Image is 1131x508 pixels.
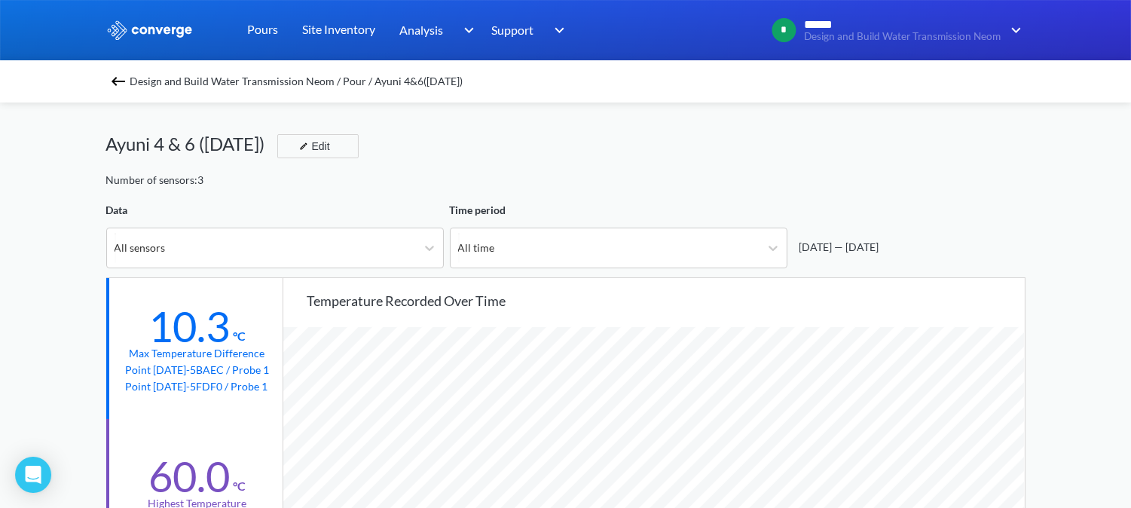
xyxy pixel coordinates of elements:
[1001,21,1026,39] img: downArrow.svg
[793,239,879,256] div: [DATE] — [DATE]
[109,72,127,90] img: backspace.svg
[130,345,265,362] div: Max temperature difference
[307,290,1025,311] div: Temperature recorded over time
[106,130,277,158] div: Ayuni 4 & 6 ([DATE])
[454,21,478,39] img: downArrow.svg
[400,20,444,39] span: Analysis
[293,137,332,155] div: Edit
[106,202,444,219] div: Data
[277,134,359,158] button: Edit
[450,202,787,219] div: Time period
[125,362,269,378] p: Point [DATE]-5BAEC / Probe 1
[130,71,463,92] span: Design and Build Water Transmission Neom / Pour / Ayuni 4&6([DATE])
[115,240,166,256] div: All sensors
[148,301,230,352] div: 10.3
[106,20,194,40] img: logo_ewhite.svg
[148,451,230,502] div: 60.0
[15,457,51,493] div: Open Intercom Messenger
[492,20,534,39] span: Support
[106,172,204,188] div: Number of sensors: 3
[458,240,495,256] div: All time
[545,21,569,39] img: downArrow.svg
[125,378,269,395] p: Point [DATE]-5FDF0 / Probe 1
[805,31,1001,42] span: Design and Build Water Transmission Neom
[299,142,308,151] img: edit-icon.svg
